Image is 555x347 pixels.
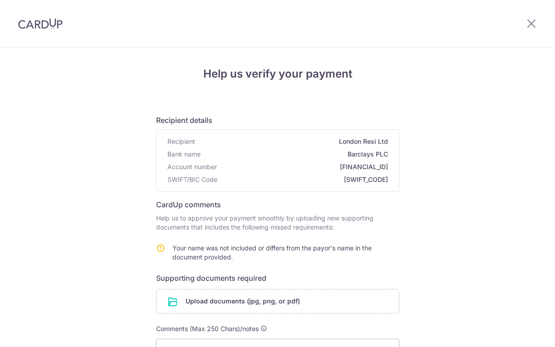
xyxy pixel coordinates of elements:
[156,325,259,332] span: Comments (Max 250 Chars)/notes
[221,175,388,184] span: [SWIFT_CODE]
[156,273,399,283] h6: Supporting documents required
[18,18,63,29] img: CardUp
[167,162,217,171] span: Account number
[199,137,388,146] span: London Resi Ltd
[156,66,399,82] h4: Help us verify your payment
[204,150,388,159] span: Barclays PLC
[167,175,217,184] span: SWIFT/BIC Code
[156,289,399,313] div: Upload documents (jpg, png, or pdf)
[156,115,399,126] h6: Recipient details
[167,137,195,146] span: Recipient
[221,162,388,171] span: [FINANCIAL_ID]
[156,214,399,232] p: Help us to approve your payment smoothly by uploading new supporting documents that includes the ...
[156,199,399,210] h6: CardUp comments
[172,244,372,261] span: Your name was not included or differs from the payor's name in the document provided.
[167,150,201,159] span: Bank name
